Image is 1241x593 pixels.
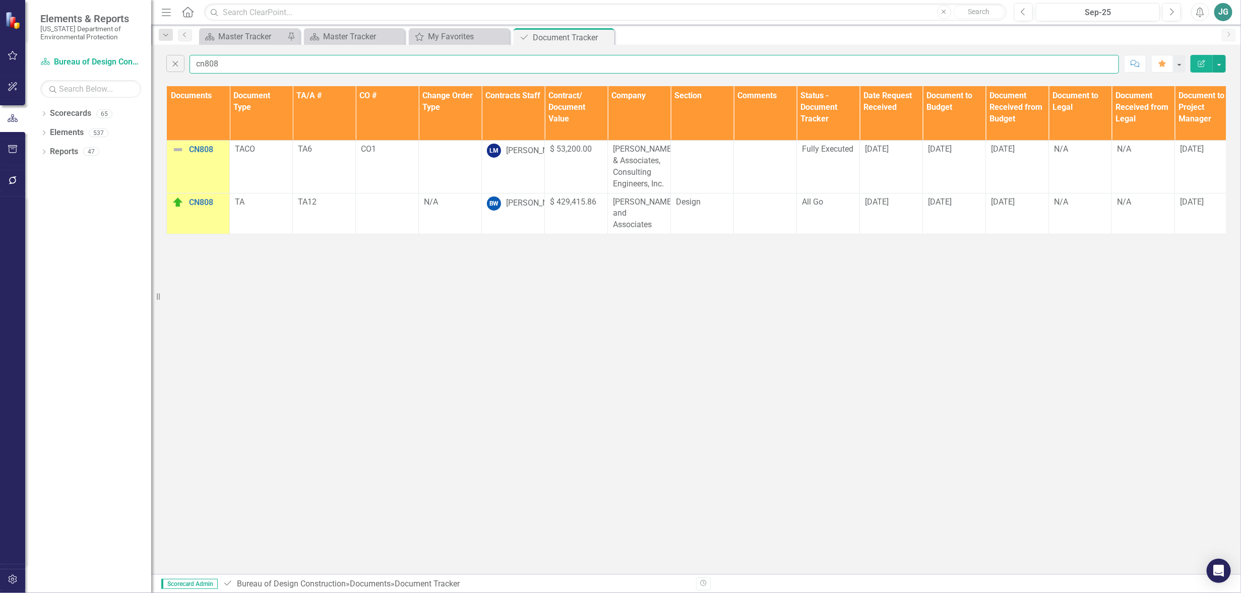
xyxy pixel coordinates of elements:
[923,193,986,234] td: Double-Click to Edit
[797,193,860,234] td: Double-Click to Edit
[734,193,797,234] td: Double-Click to Edit
[237,579,346,588] a: Bureau of Design Construction
[40,25,141,41] small: [US_STATE] Department of Environmental Protection
[230,193,293,234] td: Double-Click to Edit
[361,144,413,155] p: CO1
[545,193,608,234] td: Double-Click to Edit
[167,193,230,234] td: Double-Click to Edit Right Click for Context Menu
[860,141,923,193] td: Double-Click to Edit
[223,578,689,590] div: » »
[5,11,23,29] img: ClearPoint Strategy
[293,193,356,234] td: Double-Click to Edit
[487,144,501,158] div: LM
[1117,196,1169,208] div: N/A
[506,197,567,209] div: [PERSON_NAME]
[671,141,734,193] td: Double-Click to Edit
[1207,559,1231,583] div: Open Intercom Messenger
[608,141,671,193] td: Double-Click to Edit
[306,30,402,43] a: Master Tracker
[298,144,350,155] p: TA6
[865,144,889,154] span: [DATE]
[50,108,91,119] a: Scorecards
[1214,3,1232,21] button: JG
[1112,193,1175,234] td: Double-Click to Edit
[734,141,797,193] td: Double-Click to Edit
[928,197,952,207] span: [DATE]
[802,144,853,154] span: Fully Executed
[293,141,356,193] td: Double-Click to Edit
[533,31,612,44] div: Document Tracker
[172,196,184,209] img: On Target
[613,196,665,231] p: [PERSON_NAME] and Associates
[161,579,218,589] span: Scorecard Admin
[986,193,1049,234] td: Double-Click to Edit
[189,145,224,154] a: CN808
[928,144,952,154] span: [DATE]
[1175,141,1238,193] td: Double-Click to Edit
[506,145,567,157] div: [PERSON_NAME]
[550,197,596,207] span: $ 429,415.86
[1117,144,1169,155] div: N/A
[395,579,460,588] div: Document Tracker
[424,197,438,207] span: N/A
[230,141,293,193] td: Double-Click to Edit
[991,144,1015,154] span: [DATE]
[1049,141,1112,193] td: Double-Click to Edit
[1180,144,1204,154] span: [DATE]
[545,141,608,193] td: Double-Click to Edit
[350,579,391,588] a: Documents
[189,198,224,207] a: CN808
[411,30,507,43] a: My Favorites
[991,197,1015,207] span: [DATE]
[40,80,141,98] input: Search Below...
[298,196,350,208] p: TA12
[235,144,255,154] span: TACO
[202,30,285,43] a: Master Tracker
[482,193,545,234] td: Double-Click to Edit
[323,30,402,43] div: Master Tracker
[482,141,545,193] td: Double-Click to Edit
[50,127,84,139] a: Elements
[1180,197,1204,207] span: [DATE]
[986,141,1049,193] td: Double-Click to Edit
[1036,3,1160,21] button: Sep-25
[1049,193,1112,234] td: Double-Click to Edit
[1175,193,1238,234] td: Double-Click to Edit
[487,196,501,211] div: BW
[167,141,230,193] td: Double-Click to Edit Right Click for Context Menu
[613,144,665,189] p: [PERSON_NAME] & Associates, Consulting Engineers, Inc.
[671,193,734,234] td: Double-Click to Edit
[608,193,671,234] td: Double-Click to Edit
[923,141,986,193] td: Double-Click to Edit
[356,141,419,193] td: Double-Click to Edit
[89,128,108,137] div: 537
[1054,144,1106,155] div: N/A
[218,30,285,43] div: Master Tracker
[865,197,889,207] span: [DATE]
[40,56,141,68] a: Bureau of Design Construction
[954,5,1004,19] button: Search
[802,197,823,207] span: All Go
[356,193,419,234] td: Double-Click to Edit
[172,144,184,156] img: Not Defined
[676,197,701,207] span: Design
[860,193,923,234] td: Double-Click to Edit
[40,13,141,25] span: Elements & Reports
[204,4,1007,21] input: Search ClearPoint...
[1054,196,1106,208] div: N/A
[96,109,112,118] div: 65
[428,30,507,43] div: My Favorites
[83,148,99,156] div: 47
[419,193,482,234] td: Double-Click to Edit
[190,55,1119,74] input: Find in Document Tracker...
[797,141,860,193] td: Double-Click to Edit
[1112,141,1175,193] td: Double-Click to Edit
[968,8,989,16] span: Search
[1039,7,1156,19] div: Sep-25
[235,197,244,207] span: TA
[550,144,592,154] span: $ 53,200.00
[419,141,482,193] td: Double-Click to Edit
[50,146,78,158] a: Reports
